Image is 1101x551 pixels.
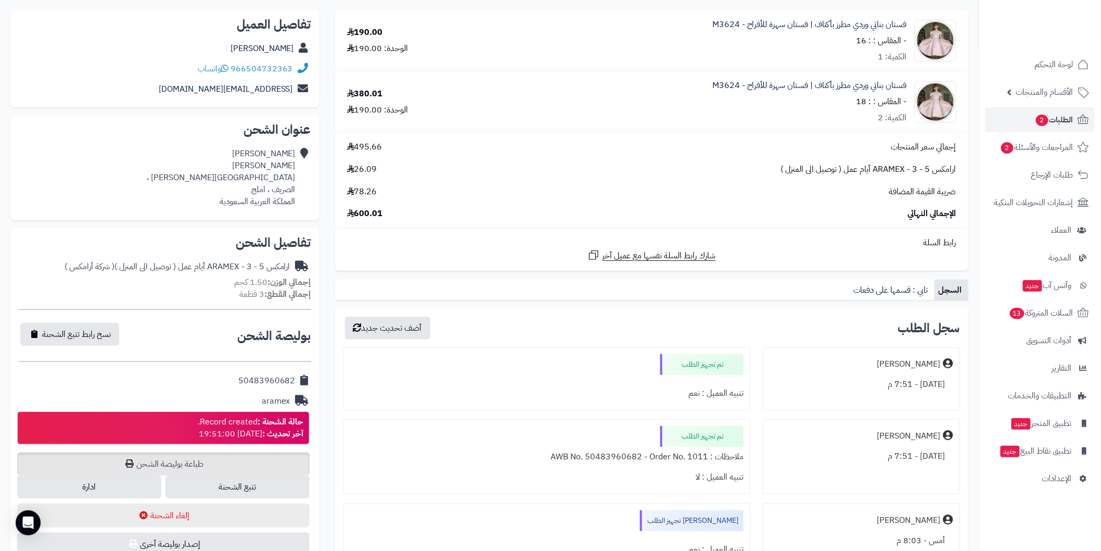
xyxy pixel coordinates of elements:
[985,273,1095,298] a: وآتس آبجديد
[17,504,310,528] button: إلغاء الشحنة
[985,300,1095,325] a: السلات المتروكة13
[16,510,41,535] div: Open Intercom Messenger
[262,428,304,440] strong: آخر تحديث :
[347,88,383,100] div: 380.01
[985,190,1095,215] a: إشعارات التحويلات البنكية
[985,328,1095,353] a: أدوات التسويق
[159,83,293,95] a: [EMAIL_ADDRESS][DOMAIN_NAME]
[238,375,296,387] div: 50483960682
[1031,168,1073,182] span: طلبات الإرجاع
[877,358,941,370] div: [PERSON_NAME]
[985,439,1095,464] a: تطبيق نقاط البيعجديد
[985,245,1095,270] a: المدونة
[1008,389,1072,403] span: التطبيقات والخدمات
[1030,22,1091,44] img: logo-2.png
[65,261,290,273] div: ارامكس ARAMEX - 3 - 5 أيام عمل ( توصيل الى المنزل )
[856,34,907,47] small: - المقاس : : 16
[915,20,956,61] img: 1756220506-413A4990-90x90.jpeg
[878,112,907,124] div: الكمية: 2
[1001,446,1020,457] span: جديد
[1049,251,1072,265] span: المدونة
[231,62,293,75] a: 966504732363
[1010,416,1072,431] span: تطبيق المتجر
[1009,306,1073,320] span: السلات المتروكة
[1000,444,1072,458] span: تطبيق نقاط البيع
[856,95,907,108] small: - المقاس : : 18
[198,62,228,75] a: واتساب
[985,52,1095,77] a: لوحة التحكم
[877,515,941,527] div: [PERSON_NAME]
[770,374,953,395] div: [DATE] - 7:51 م
[65,260,114,273] span: ( شركة أرامكس )
[237,330,311,342] h2: بوليصة الشحن
[234,276,311,289] small: 1.50 كجم
[770,446,953,467] div: [DATE] - 7:51 م
[1036,115,1049,127] span: 2
[1027,333,1072,348] span: أدوات التسويق
[264,288,311,300] strong: إجمالي القطع:
[1052,223,1072,237] span: العملاء
[20,323,119,346] button: نسخ رابط تتبع الشحنة
[877,430,941,442] div: [PERSON_NAME]
[985,466,1095,491] a: الإعدادات
[345,317,430,340] button: أضف تحديث جديد
[985,162,1095,187] a: طلبات الإرجاع
[19,18,311,31] h2: تفاصيل العميل
[350,383,744,404] div: تنبيه العميل : نعم
[603,250,716,262] span: شارك رابط السلة نفسها مع عميل آخر
[347,104,408,116] div: الوحدة: 190.00
[908,208,956,220] span: الإجمالي النهائي
[712,80,907,92] a: فستان بناتي وردي مطرز بأكتاف | فستان سهرة للأفراح - M3624
[878,51,907,63] div: الكمية: 1
[165,475,310,498] a: تتبع الشحنة
[17,453,310,475] a: طباعة بوليصة الشحن
[1012,418,1031,430] span: جديد
[347,27,383,39] div: 190.00
[231,42,294,55] a: [PERSON_NAME]
[339,237,964,249] div: رابط السلة
[1023,280,1042,292] span: جديد
[985,107,1095,132] a: الطلبات2
[347,141,382,153] span: 495.66
[934,280,968,300] a: السجل
[1016,85,1073,99] span: الأقسام والمنتجات
[985,218,1095,243] a: العملاء
[347,186,377,198] span: 78.26
[19,236,311,249] h2: تفاصيل الشحن
[985,383,1095,408] a: التطبيقات والخدمات
[350,447,744,467] div: ملاحظات : AWB No. 50483960682 - Order No. 1011
[770,531,953,551] div: أمس - 8:03 م
[17,475,161,498] a: ادارة
[258,416,304,428] strong: حالة الشحنة :
[1000,140,1073,155] span: المراجعات والأسئلة
[640,510,744,531] div: [PERSON_NAME] تجهيز الطلب
[985,135,1095,160] a: المراجعات والأسئلة2
[660,354,744,375] div: تم تجهيز الطلب
[1009,308,1025,320] span: 13
[347,43,408,55] div: الوحدة: 190.00
[780,164,956,176] span: ارامكس ARAMEX - 3 - 5 أيام عمل ( توصيل الى المنزل )
[889,186,956,198] span: ضريبة القيمة المضافة
[660,426,744,447] div: تم تجهيز الطلب
[267,276,311,289] strong: إجمالي الوزن:
[239,288,311,300] small: 3 قطعة
[1035,112,1073,127] span: الطلبات
[262,395,290,407] div: aramex
[198,416,304,440] div: Record created. [DATE] 19:51:00
[1042,471,1072,486] span: الإعدادات
[19,123,311,136] h2: عنوان الشحن
[1035,57,1073,72] span: لوحة التحكم
[898,322,960,334] h3: سجل الطلب
[347,164,377,176] span: 26.09
[42,328,111,341] span: نسخ رابط تتبع الشحنة
[985,356,1095,381] a: التقارير
[994,195,1073,210] span: إشعارات التحويلات البنكية
[712,19,907,31] a: فستان بناتي وردي مطرز بأكتاف | فستان سهرة للأفراح - M3624
[347,208,383,220] span: 600.01
[891,141,956,153] span: إجمالي سعر المنتجات
[1052,361,1072,375] span: التقارير
[587,249,716,262] a: شارك رابط السلة نفسها مع عميل آخر
[915,81,956,123] img: 1756220506-413A4990-90x90.jpeg
[1022,278,1072,293] span: وآتس آب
